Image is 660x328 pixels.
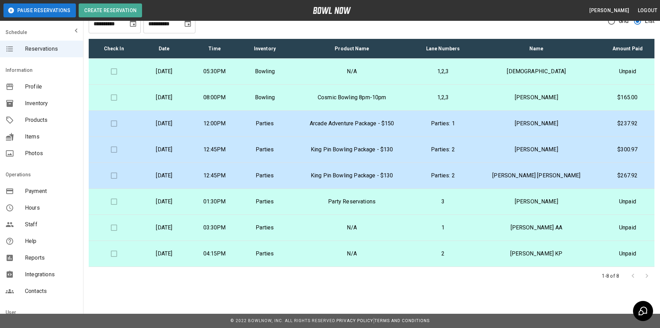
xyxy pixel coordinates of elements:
[336,318,373,323] a: Privacy Policy
[606,250,649,258] p: Unpaid
[25,254,78,262] span: Reports
[144,67,184,76] p: [DATE]
[419,119,466,128] p: Parties: 1
[25,270,78,279] span: Integrations
[25,287,78,295] span: Contacts
[296,93,408,102] p: Cosmic Bowling 8pm-10pm
[606,197,649,206] p: Unpaid
[296,197,408,206] p: Party Reservations
[478,224,595,232] p: [PERSON_NAME] AA
[195,197,234,206] p: 01:30PM
[25,187,78,195] span: Payment
[296,171,408,180] p: King Pin Bowling Package - $130
[290,39,414,59] th: Product Name
[296,145,408,154] p: King Pin Bowling Package - $130
[606,145,649,154] p: $300.97
[245,250,284,258] p: Parties
[144,250,184,258] p: [DATE]
[144,224,184,232] p: [DATE]
[478,250,595,258] p: [PERSON_NAME] KP
[296,224,408,232] p: N/A
[3,3,76,17] button: Pause Reservations
[472,39,601,59] th: Name
[419,171,466,180] p: Parties: 2
[296,67,408,76] p: N/A
[181,17,195,31] button: Choose date, selected date is Aug 31, 2025
[478,197,595,206] p: [PERSON_NAME]
[419,145,466,154] p: Parties: 2
[602,272,619,279] p: 1-8 of 8
[601,39,654,59] th: Amount Paid
[296,250,408,258] p: N/A
[144,171,184,180] p: [DATE]
[195,93,234,102] p: 08:00PM
[606,93,649,102] p: $165.00
[245,145,284,154] p: Parties
[245,224,284,232] p: Parties
[25,220,78,229] span: Staff
[144,93,184,102] p: [DATE]
[419,224,466,232] p: 1
[606,67,649,76] p: Unpaid
[25,149,78,158] span: Photos
[195,224,234,232] p: 03:30PM
[587,4,632,17] button: [PERSON_NAME]
[195,67,234,76] p: 05:30PM
[25,99,78,108] span: Inventory
[195,145,234,154] p: 12:45PM
[478,119,595,128] p: [PERSON_NAME]
[375,318,430,323] a: Terms and Conditions
[144,119,184,128] p: [DATE]
[25,237,78,245] span: Help
[195,119,234,128] p: 12:00PM
[478,93,595,102] p: [PERSON_NAME]
[419,197,466,206] p: 3
[245,171,284,180] p: Parties
[414,39,472,59] th: Lane Numbers
[245,67,284,76] p: Bowling
[419,93,466,102] p: 1,2,3
[89,39,139,59] th: Check In
[126,17,140,31] button: Choose date, selected date is Aug 29, 2025
[144,145,184,154] p: [DATE]
[139,39,189,59] th: Date
[245,119,284,128] p: Parties
[419,250,466,258] p: 2
[195,171,234,180] p: 12:45PM
[189,39,239,59] th: Time
[606,171,649,180] p: $267.92
[230,318,336,323] span: © 2022 BowlNow, Inc. All Rights Reserved.
[478,145,595,154] p: [PERSON_NAME]
[245,197,284,206] p: Parties
[195,250,234,258] p: 04:15PM
[79,3,142,17] button: Create Reservation
[245,93,284,102] p: Bowling
[240,39,290,59] th: Inventory
[296,119,408,128] p: Arcade Adventure Package - $150
[25,83,78,91] span: Profile
[478,171,595,180] p: [PERSON_NAME] [PERSON_NAME]
[25,133,78,141] span: Items
[25,45,78,53] span: Reservations
[25,204,78,212] span: Hours
[619,17,629,25] span: Grid
[606,224,649,232] p: Unpaid
[419,67,466,76] p: 1,2,3
[645,17,654,25] span: List
[144,197,184,206] p: [DATE]
[313,7,351,14] img: logo
[606,119,649,128] p: $237.92
[25,116,78,124] span: Products
[635,4,660,17] button: Logout
[478,67,595,76] p: [DEMOGRAPHIC_DATA]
